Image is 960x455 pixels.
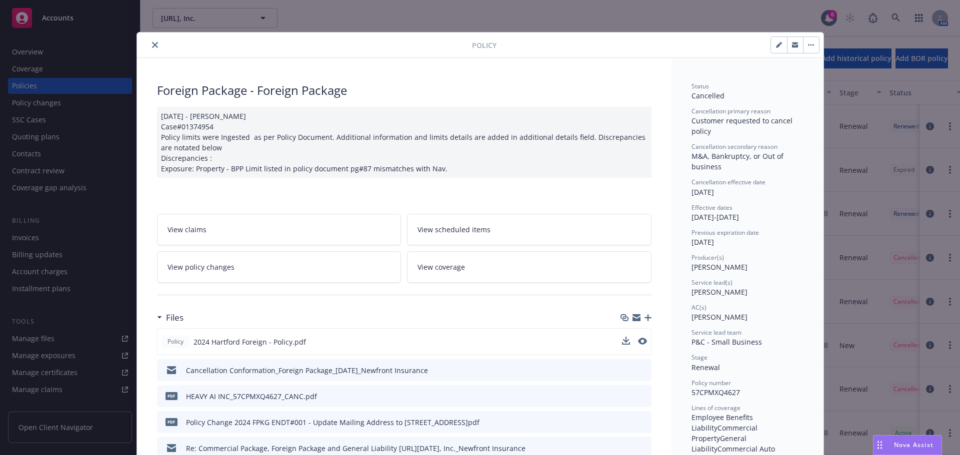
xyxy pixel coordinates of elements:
[157,251,401,283] a: View policy changes
[691,151,785,171] span: M&A, Bankruptcy, or Out of business
[873,436,886,455] div: Drag to move
[472,40,496,50] span: Policy
[691,423,759,443] span: Commercial Property
[638,443,647,454] button: preview file
[157,311,183,324] div: Files
[166,311,183,324] h3: Files
[149,39,161,51] button: close
[691,262,747,272] span: [PERSON_NAME]
[167,262,234,272] span: View policy changes
[165,337,185,346] span: Policy
[186,443,525,454] div: Re: Commercial Package, Foreign Package and General Liability [URL][DATE], Inc._Newfront Insurance
[165,392,177,400] span: pdf
[417,262,465,272] span: View coverage
[691,303,706,312] span: AC(s)
[622,337,630,345] button: download file
[186,365,428,376] div: Cancellation Conformation_Foreign Package_[DATE]_Newfront Insurance
[691,253,724,262] span: Producer(s)
[638,417,647,428] button: preview file
[691,278,732,287] span: Service lead(s)
[622,443,630,454] button: download file
[894,441,933,449] span: Nova Assist
[691,388,740,397] span: 57CPMXQ4627
[157,82,651,99] div: Foreign Package - Foreign Package
[638,337,647,347] button: preview file
[691,82,709,90] span: Status
[691,328,741,337] span: Service lead team
[691,287,747,297] span: [PERSON_NAME]
[691,203,732,212] span: Effective dates
[186,391,317,402] div: HEAVY AI INC_57CPMXQ4627_CANC.pdf
[691,353,707,362] span: Stage
[873,435,942,455] button: Nova Assist
[691,363,720,372] span: Renewal
[407,214,651,245] a: View scheduled items
[193,337,306,347] span: 2024 Hartford Foreign - Policy.pdf
[691,237,714,247] span: [DATE]
[691,107,770,115] span: Cancellation primary reason
[691,228,759,237] span: Previous expiration date
[691,379,731,387] span: Policy number
[638,391,647,402] button: preview file
[691,116,794,136] span: Customer requested to cancel policy
[638,365,647,376] button: preview file
[157,214,401,245] a: View claims
[691,142,777,151] span: Cancellation secondary reason
[165,418,177,426] span: pdf
[407,251,651,283] a: View coverage
[186,417,479,428] div: Policy Change 2024 FPKG ENDT#001 - Update Mailing Address to [STREET_ADDRESS]pdf
[691,404,740,412] span: Lines of coverage
[691,337,762,347] span: P&C - Small Business
[691,178,765,186] span: Cancellation effective date
[691,203,803,222] div: [DATE] - [DATE]
[622,337,630,347] button: download file
[167,224,206,235] span: View claims
[622,365,630,376] button: download file
[691,413,755,433] span: Employee Benefits Liability
[691,187,714,197] span: [DATE]
[157,107,651,178] div: [DATE] - [PERSON_NAME] Case#01374954 Policy limits were Ingested as per Policy Document. Addition...
[622,391,630,402] button: download file
[691,91,724,100] span: Cancelled
[417,224,490,235] span: View scheduled items
[691,434,748,454] span: General Liability
[638,338,647,345] button: preview file
[622,417,630,428] button: download file
[691,312,747,322] span: [PERSON_NAME]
